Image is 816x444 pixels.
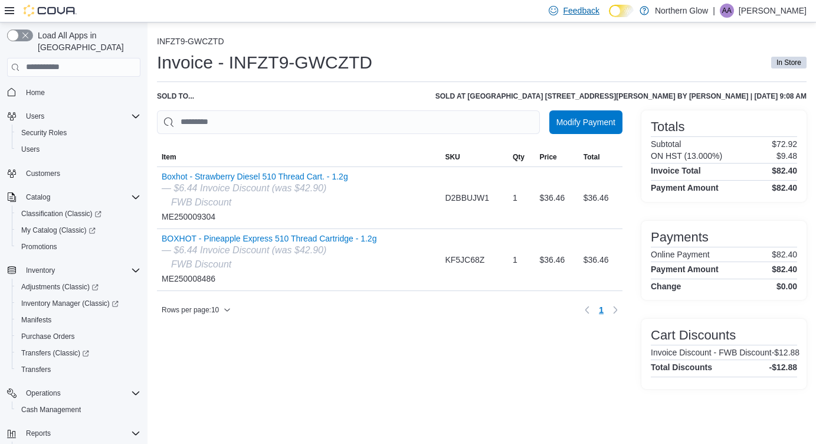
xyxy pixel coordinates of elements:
h4: -$12.88 [769,363,797,372]
span: Adjustments (Classic) [17,280,140,294]
div: $36.46 [579,248,622,272]
p: -$12.88 [772,348,799,357]
a: Adjustments (Classic) [12,279,145,295]
button: Operations [2,385,145,401]
a: Inventory Manager (Classic) [12,295,145,312]
button: Users [21,109,49,123]
button: Inventory [2,262,145,279]
span: Qty [513,152,525,162]
h4: Invoice Total [651,166,701,175]
button: Cash Management [12,401,145,418]
span: Reports [26,429,51,438]
span: Operations [26,389,61,398]
span: Inventory Manager (Classic) [17,296,140,311]
span: Manifests [21,315,51,325]
span: Users [21,145,40,154]
span: In Store [771,57,807,68]
button: Users [12,141,145,158]
div: ME250008486 [162,234,376,286]
a: Classification (Classic) [12,205,145,222]
span: In Store [776,57,801,68]
input: This is a search bar. As you type, the results lower in the page will automatically filter. [157,110,540,134]
span: SKU [445,152,460,162]
button: Catalog [21,190,55,204]
span: Adjustments (Classic) [21,282,99,292]
span: Security Roles [17,126,140,140]
span: Operations [21,386,140,400]
a: Promotions [17,240,62,254]
span: Rows per page : 10 [162,305,219,315]
span: Catalog [26,192,50,202]
span: Users [21,109,140,123]
span: Feedback [563,5,599,17]
button: Promotions [12,239,145,255]
div: $36.46 [535,186,578,210]
h4: Total Discounts [651,363,712,372]
h3: Cart Discounts [651,328,736,342]
span: Home [26,88,45,97]
span: Price [539,152,556,162]
a: Transfers (Classic) [12,345,145,361]
h6: Subtotal [651,139,681,149]
span: AA [722,4,732,18]
span: Modify Payment [556,116,615,128]
span: Customers [26,169,60,178]
span: Inventory Manager (Classic) [21,299,119,308]
button: Page 1 of 1 [594,301,608,319]
span: Promotions [17,240,140,254]
span: Inventory [21,263,140,277]
h4: Payment Amount [651,265,719,274]
i: FWB Discount [171,259,231,269]
button: Transfers [12,361,145,378]
span: Users [26,112,44,121]
button: Purchase Orders [12,328,145,345]
span: Catalog [21,190,140,204]
h3: Totals [651,120,684,134]
button: Item [157,148,440,166]
button: Operations [21,386,65,400]
nav: Pagination for table: MemoryTable from EuiInMemoryTable [580,301,622,319]
span: Purchase Orders [21,332,75,341]
h6: Online Payment [651,250,710,259]
a: Security Roles [17,126,71,140]
span: D2BBUJW1 [445,191,489,205]
nav: An example of EuiBreadcrumbs [157,37,807,48]
h3: Payments [651,230,709,244]
span: Load All Apps in [GEOGRAPHIC_DATA] [33,30,140,53]
p: $82.40 [772,250,797,259]
span: Cash Management [17,403,140,417]
input: Dark Mode [609,5,634,17]
button: Qty [508,148,535,166]
p: $72.92 [772,139,797,149]
p: $9.48 [776,151,797,161]
i: FWB Discount [171,197,231,207]
span: Purchase Orders [17,329,140,344]
span: Users [17,142,140,156]
button: SKU [440,148,508,166]
a: Manifests [17,313,56,327]
h6: Sold at [GEOGRAPHIC_DATA] [STREET_ADDRESS][PERSON_NAME] by [PERSON_NAME] | [DATE] 9:08 AM [435,92,807,101]
div: — $6.44 Invoice Discount (was $42.90) [162,181,348,195]
button: Previous page [580,303,594,317]
span: KF5JC68Z [445,253,484,267]
span: Manifests [17,313,140,327]
span: 1 [599,304,604,316]
button: Inventory [21,263,60,277]
button: Rows per page:10 [157,303,235,317]
p: [PERSON_NAME] [739,4,807,18]
span: Total [584,152,600,162]
button: Home [2,84,145,101]
span: Item [162,152,176,162]
span: Dark Mode [609,17,609,18]
button: Total [579,148,622,166]
button: Customers [2,165,145,182]
span: Transfers (Classic) [17,346,140,360]
a: Home [21,86,50,100]
h1: Invoice - INFZT9-GWCZTD [157,51,372,74]
a: My Catalog (Classic) [17,223,100,237]
h6: ON HST (13.000%) [651,151,722,161]
div: ME250009304 [162,172,348,224]
button: Reports [21,426,55,440]
h6: Invoice Discount - FWB Discount [651,348,772,357]
button: Reports [2,425,145,442]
